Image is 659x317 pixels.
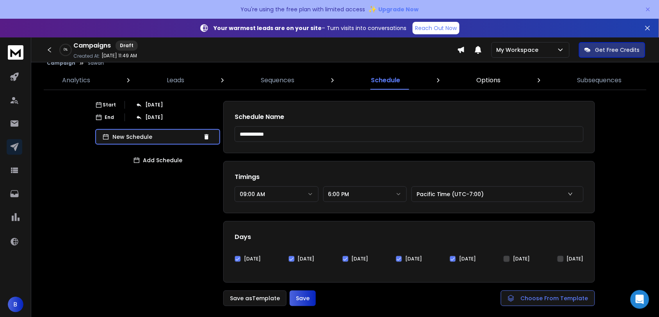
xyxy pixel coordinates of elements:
div: Draft [116,41,138,51]
strong: Your warmest leads are on your site [214,24,322,32]
button: B [8,297,23,312]
label: [DATE] [459,256,476,262]
a: Options [472,71,506,90]
p: Created At: [73,53,100,59]
button: 6:00 PM [323,186,407,202]
a: Subsequences [573,71,627,90]
h1: Schedule Name [235,112,584,122]
label: [DATE] [352,256,369,262]
div: Open Intercom Messenger [631,290,649,309]
a: Reach Out Now [413,22,460,34]
p: Get Free Credits [595,46,640,54]
p: Sequences [261,76,294,85]
p: Pacific Time (UTC-7:00) [417,190,487,198]
button: 09:00 AM [235,186,319,202]
label: [DATE] [513,256,530,262]
label: [DATE] [298,256,315,262]
p: [DATE] [145,114,163,120]
button: ✨Upgrade Now [368,2,419,17]
p: Subsequences [577,76,622,85]
p: Options [477,76,501,85]
p: Leads [167,76,184,85]
p: My Workspace [497,46,542,54]
img: logo [8,45,23,60]
a: Leads [162,71,189,90]
p: Start [103,102,116,108]
button: Choose From Template [501,290,595,306]
button: Save asTemplate [223,290,287,306]
p: Analytics [62,76,90,85]
span: ✨ [368,4,377,15]
button: Campaign [47,60,75,66]
p: New Schedule [112,133,200,141]
button: Add Schedule [95,152,220,168]
button: Save [290,290,316,306]
p: – Turn visits into conversations [214,24,406,32]
p: End [105,114,114,120]
p: Reach Out Now [415,24,457,32]
h1: Days [235,232,584,242]
a: Schedule [366,71,405,90]
span: Upgrade Now [378,5,419,13]
h1: Timings [235,172,584,182]
label: [DATE] [244,256,261,262]
label: [DATE] [567,256,584,262]
a: Analytics [57,71,95,90]
p: 0 % [64,48,68,52]
button: Get Free Credits [579,42,645,58]
p: [DATE] 11:49 AM [102,53,137,59]
label: [DATE] [405,256,422,262]
p: Sawan [88,60,104,66]
p: You're using the free plan with limited access [240,5,365,13]
p: Schedule [371,76,400,85]
span: Choose From Template [521,294,588,302]
p: [DATE] [145,102,163,108]
a: Sequences [256,71,299,90]
h1: Campaigns [73,41,111,50]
